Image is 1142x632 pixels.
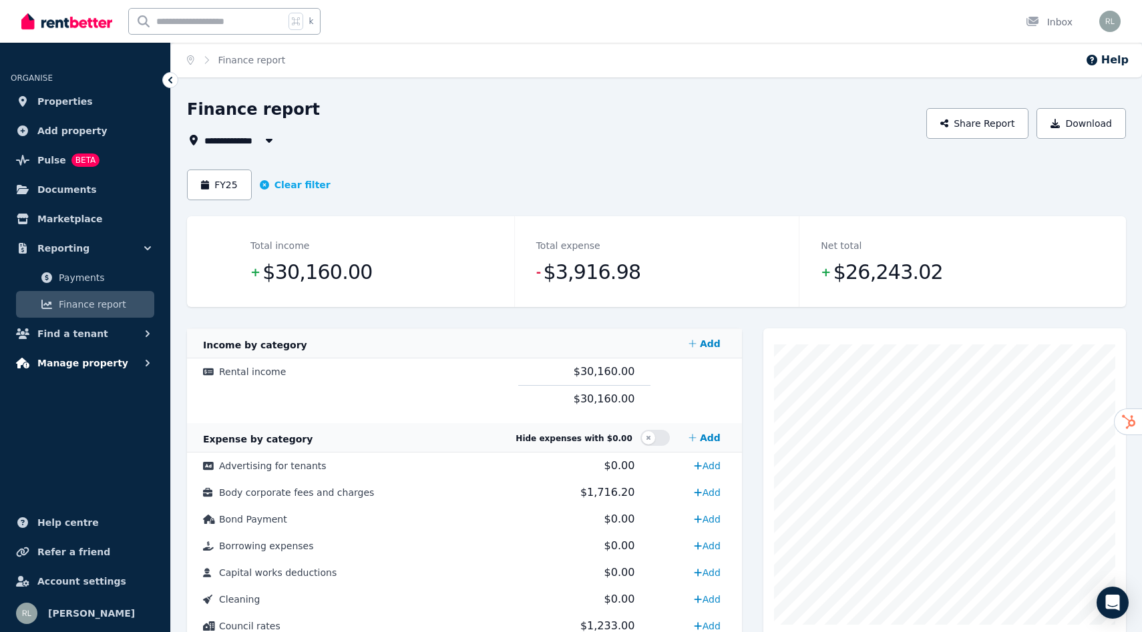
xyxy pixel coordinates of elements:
img: Robert Laidlaw [1099,11,1121,32]
span: Documents [37,182,97,198]
button: Download [1036,108,1126,139]
span: $30,160.00 [574,392,635,405]
img: RentBetter [21,11,112,31]
span: Hide expenses with $0.00 [516,434,632,443]
a: Finance report [16,291,154,318]
span: Rental income [219,366,286,377]
span: Add property [37,123,108,139]
nav: Breadcrumb [171,43,301,77]
a: Payments [16,264,154,291]
a: Add [683,424,726,451]
span: Advertising for tenants [219,460,327,471]
div: Open Intercom Messenger [1097,587,1129,619]
span: $0.00 [604,566,635,579]
span: + [821,263,830,282]
span: $30,160.00 [262,259,372,286]
span: Expense by category [203,434,313,444]
button: Manage property [11,350,160,376]
span: Payments [59,270,149,286]
span: Council rates [219,621,280,631]
span: - [536,263,541,282]
span: Properties [37,93,93,109]
button: Help [1085,52,1129,68]
span: Help centre [37,515,99,531]
a: Add property [11,117,160,144]
span: Finance report [59,296,149,312]
dt: Net total [821,238,862,254]
a: Add [683,330,726,357]
a: Add [689,482,725,503]
a: Finance report [218,55,286,65]
span: Reporting [37,240,89,256]
a: Add [689,509,725,530]
h1: Finance report [187,99,320,120]
span: Bond Payment [219,514,287,525]
span: [PERSON_NAME] [48,605,135,621]
span: Refer a friend [37,544,110,560]
a: Account settings [11,568,160,595]
button: Reporting [11,235,160,262]
dt: Total income [250,238,309,254]
button: FY25 [187,170,252,200]
button: Share Report [926,108,1029,139]
a: Help centre [11,509,160,536]
span: Capital works deductions [219,567,337,578]
a: Properties [11,88,160,115]
a: Marketplace [11,206,160,232]
img: Robert Laidlaw [16,603,37,624]
span: Find a tenant [37,326,108,342]
a: Add [689,455,725,477]
span: $30,160.00 [574,365,635,378]
span: $0.00 [604,539,635,552]
span: Cleaning [219,594,260,605]
dt: Total expense [536,238,600,254]
button: Find a tenant [11,320,160,347]
a: Documents [11,176,160,203]
button: Clear filter [260,178,331,192]
span: $26,243.02 [833,259,943,286]
span: BETA [71,153,100,167]
span: Account settings [37,573,126,589]
a: Refer a friend [11,539,160,565]
span: $3,916.98 [543,259,640,286]
a: PulseBETA [11,147,160,174]
span: $1,233.00 [580,619,634,632]
div: Inbox [1026,15,1073,29]
span: $0.00 [604,593,635,605]
span: Manage property [37,355,128,371]
a: Add [689,535,725,557]
span: Borrowing expenses [219,541,313,551]
span: + [250,263,260,282]
span: k [309,16,313,27]
a: Add [689,562,725,583]
span: Marketplace [37,211,102,227]
span: $0.00 [604,513,635,525]
span: ORGANISE [11,73,53,83]
span: Pulse [37,152,66,168]
span: Income by category [203,340,307,350]
span: $0.00 [604,459,635,472]
span: Body corporate fees and charges [219,487,374,498]
span: $1,716.20 [580,486,634,499]
a: Add [689,589,725,610]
